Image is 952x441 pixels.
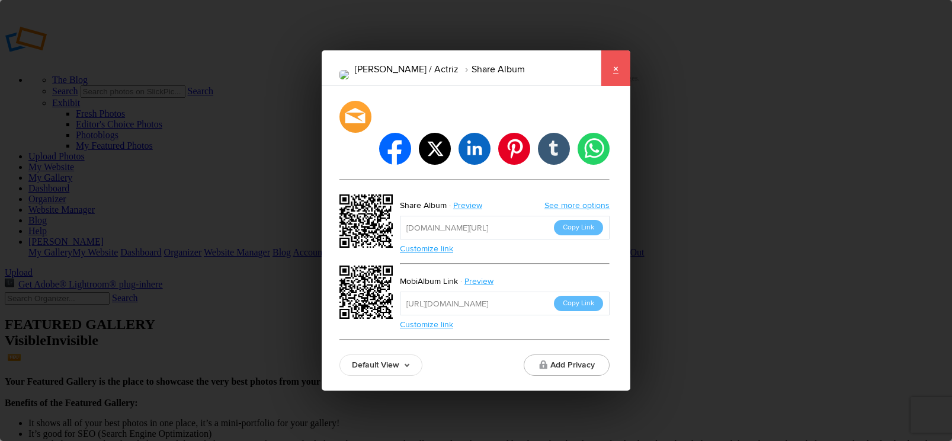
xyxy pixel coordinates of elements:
li: pinterest [498,133,530,165]
li: whatsapp [578,133,610,165]
button: Add Privacy [524,354,610,376]
li: twitter [419,133,451,165]
a: Customize link [400,319,453,330]
div: MobiAlbum Link [400,274,458,289]
li: Share Album [459,59,525,79]
a: See more options [544,200,610,210]
li: [PERSON_NAME] / Actriz [355,59,459,79]
a: Customize link [400,244,453,254]
a: × [601,50,630,86]
li: facebook [379,133,411,165]
a: Default View [339,354,422,376]
button: Copy Link [554,296,603,311]
a: Preview [447,198,491,213]
a: Preview [458,274,502,289]
li: tumblr [538,133,570,165]
div: https://slickpic.us/185505111k5c [339,266,396,322]
li: linkedin [459,133,491,165]
div: Share Album [400,198,447,213]
div: https://slickpic.us/18550510RMZx [339,194,396,251]
button: Copy Link [554,220,603,235]
img: t1.png [339,70,349,79]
